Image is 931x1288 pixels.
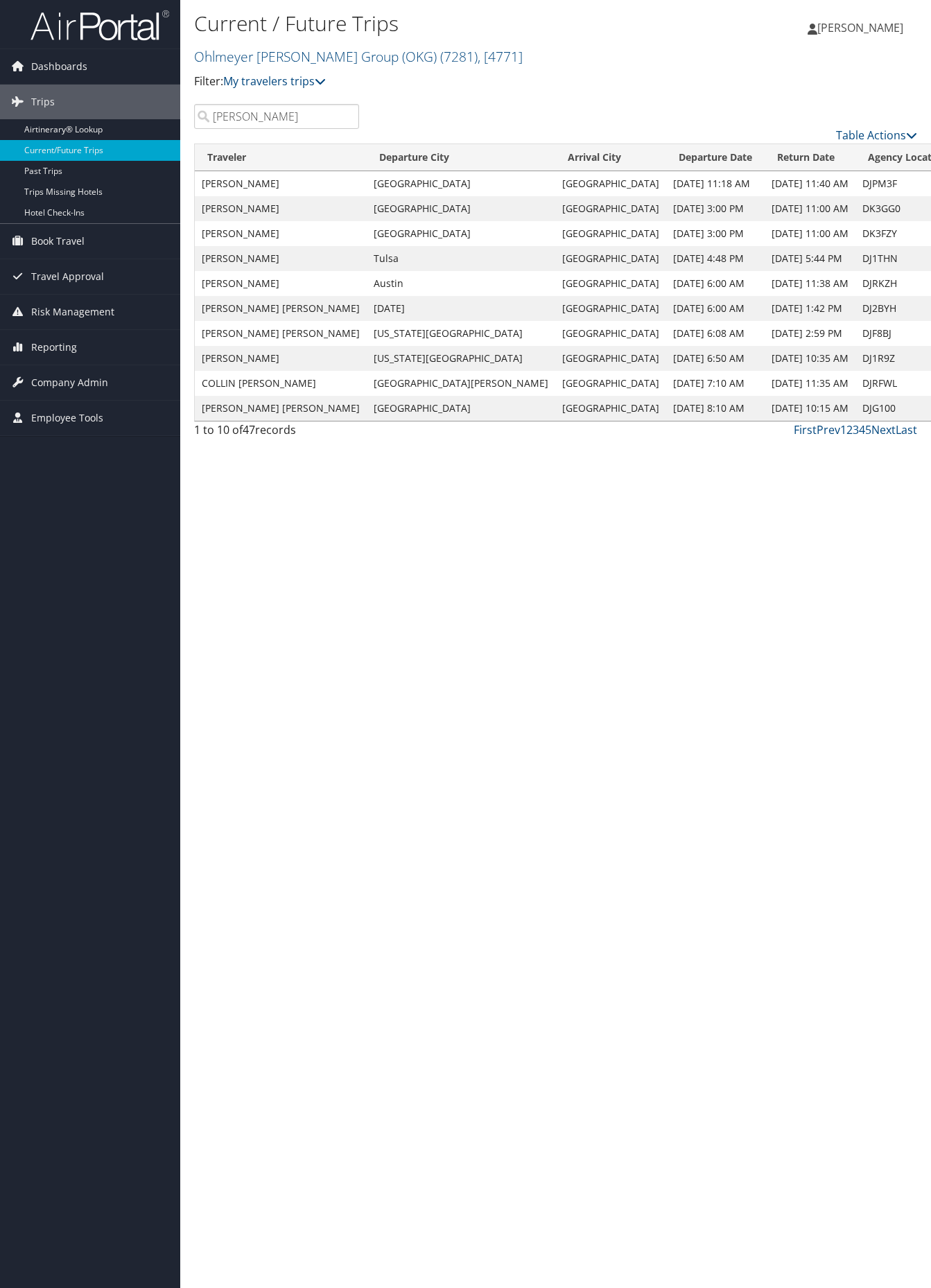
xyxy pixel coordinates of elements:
[367,221,555,246] td: [GEOGRAPHIC_DATA]
[765,144,855,171] th: Return Date: activate to sort column ascending
[31,9,169,42] img: airportal-logo.png
[31,49,87,84] span: Dashboards
[871,422,896,437] a: Next
[31,85,55,119] span: Trips
[195,196,367,221] td: [PERSON_NAME]
[555,396,666,421] td: [GEOGRAPHIC_DATA]
[31,365,108,400] span: Company Admin
[765,346,855,371] td: [DATE] 10:35 AM
[666,321,765,346] td: [DATE] 6:08 AM
[859,422,865,437] a: 4
[223,73,326,89] a: My travelers trips
[765,296,855,321] td: [DATE] 1:42 PM
[195,246,367,271] td: [PERSON_NAME]
[195,296,367,321] td: [PERSON_NAME] [PERSON_NAME]
[367,171,555,196] td: [GEOGRAPHIC_DATA]
[195,221,367,246] td: [PERSON_NAME]
[817,20,903,35] span: [PERSON_NAME]
[440,47,478,66] span: ( 7281 )
[555,346,666,371] td: [GEOGRAPHIC_DATA]
[367,371,555,396] td: [GEOGRAPHIC_DATA][PERSON_NAME]
[194,104,359,129] input: Search Traveler or Arrival City
[31,224,85,259] span: Book Travel
[808,7,917,49] a: [PERSON_NAME]
[865,422,871,437] a: 5
[31,401,103,435] span: Employee Tools
[765,246,855,271] td: [DATE] 5:44 PM
[555,321,666,346] td: [GEOGRAPHIC_DATA]
[555,221,666,246] td: [GEOGRAPHIC_DATA]
[840,422,846,437] a: 1
[794,422,817,437] a: First
[666,144,765,171] th: Departure Date: activate to sort column descending
[555,296,666,321] td: [GEOGRAPHIC_DATA]
[194,47,523,66] a: Ohlmeyer [PERSON_NAME] Group (OKG)
[765,321,855,346] td: [DATE] 2:59 PM
[666,271,765,296] td: [DATE] 6:00 AM
[195,396,367,421] td: [PERSON_NAME] [PERSON_NAME]
[195,371,367,396] td: COLLIN [PERSON_NAME]
[195,271,367,296] td: [PERSON_NAME]
[666,371,765,396] td: [DATE] 7:10 AM
[666,346,765,371] td: [DATE] 6:50 AM
[555,171,666,196] td: [GEOGRAPHIC_DATA]
[367,196,555,221] td: [GEOGRAPHIC_DATA]
[367,346,555,371] td: [US_STATE][GEOGRAPHIC_DATA]
[666,296,765,321] td: [DATE] 6:00 AM
[555,246,666,271] td: [GEOGRAPHIC_DATA]
[765,371,855,396] td: [DATE] 11:35 AM
[195,346,367,371] td: [PERSON_NAME]
[666,246,765,271] td: [DATE] 4:48 PM
[666,196,765,221] td: [DATE] 3:00 PM
[836,128,917,143] a: Table Actions
[195,321,367,346] td: [PERSON_NAME] [PERSON_NAME]
[195,144,367,171] th: Traveler: activate to sort column ascending
[367,144,555,171] th: Departure City: activate to sort column ascending
[31,330,77,365] span: Reporting
[31,259,104,294] span: Travel Approval
[478,47,523,66] span: , [ 4771 ]
[817,422,840,437] a: Prev
[765,271,855,296] td: [DATE] 11:38 AM
[31,295,114,329] span: Risk Management
[765,171,855,196] td: [DATE] 11:40 AM
[194,73,676,91] p: Filter:
[896,422,917,437] a: Last
[555,144,666,171] th: Arrival City: activate to sort column ascending
[666,171,765,196] td: [DATE] 11:18 AM
[195,171,367,196] td: [PERSON_NAME]
[243,422,255,437] span: 47
[666,396,765,421] td: [DATE] 8:10 AM
[846,422,853,437] a: 2
[367,321,555,346] td: [US_STATE][GEOGRAPHIC_DATA]
[367,296,555,321] td: [DATE]
[765,221,855,246] td: [DATE] 11:00 AM
[194,421,359,445] div: 1 to 10 of records
[367,246,555,271] td: Tulsa
[367,271,555,296] td: Austin
[194,9,676,38] h1: Current / Future Trips
[765,396,855,421] td: [DATE] 10:15 AM
[367,396,555,421] td: [GEOGRAPHIC_DATA]
[666,221,765,246] td: [DATE] 3:00 PM
[555,371,666,396] td: [GEOGRAPHIC_DATA]
[555,271,666,296] td: [GEOGRAPHIC_DATA]
[555,196,666,221] td: [GEOGRAPHIC_DATA]
[853,422,859,437] a: 3
[765,196,855,221] td: [DATE] 11:00 AM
